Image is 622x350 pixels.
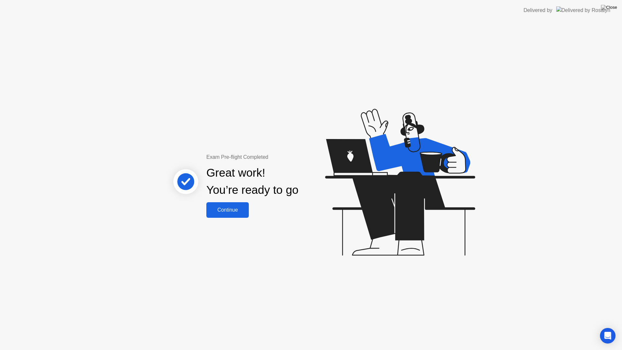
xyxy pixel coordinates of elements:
div: Continue [208,207,247,213]
div: Exam Pre-flight Completed [206,153,340,161]
img: Delivered by Rosalyn [556,6,610,14]
img: Close [601,5,617,10]
div: Great work! You’re ready to go [206,164,298,199]
div: Open Intercom Messenger [600,328,616,344]
button: Continue [206,202,249,218]
div: Delivered by [524,6,552,14]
